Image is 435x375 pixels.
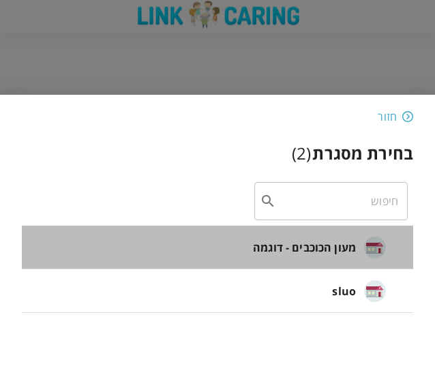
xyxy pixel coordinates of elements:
h3: בחירת מסגרת [312,141,413,166]
img: sluo [364,280,386,302]
img: מעון הכוכבים - דוגמה [364,237,386,258]
span: מעון הכוכבים - דוגמה [253,239,356,256]
img: חזור [402,110,413,123]
div: ( 2 ) [292,141,311,166]
span: sluo [332,283,356,299]
div: חזור [378,108,397,125]
input: חיפוש [276,182,398,220]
